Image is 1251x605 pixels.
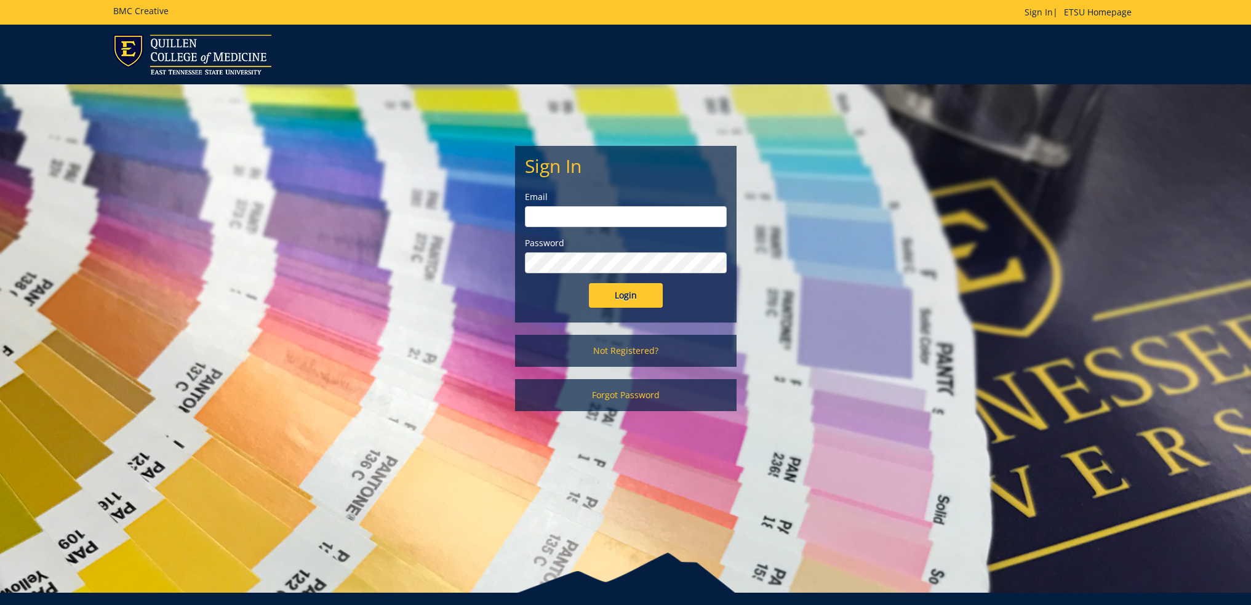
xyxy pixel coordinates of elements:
h5: BMC Creative [113,6,169,15]
p: | [1025,6,1138,18]
h2: Sign In [525,156,727,176]
a: Not Registered? [515,335,737,367]
img: ETSU logo [113,34,271,74]
label: Password [525,237,727,249]
label: Email [525,191,727,203]
a: Forgot Password [515,379,737,411]
a: Sign In [1025,6,1053,18]
a: ETSU Homepage [1058,6,1138,18]
input: Login [589,283,663,308]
